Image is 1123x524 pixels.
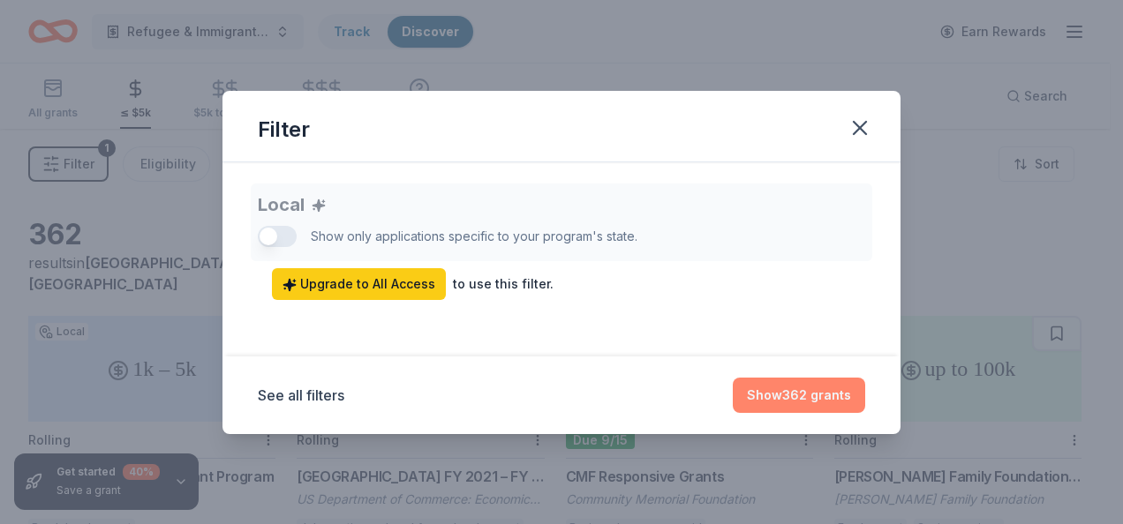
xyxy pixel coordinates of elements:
[733,378,865,413] button: Show362 grants
[453,273,554,295] div: to use this filter.
[283,273,435,295] span: Upgrade to All Access
[258,116,310,144] div: Filter
[258,385,344,406] button: See all filters
[272,268,446,300] a: Upgrade to All Access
